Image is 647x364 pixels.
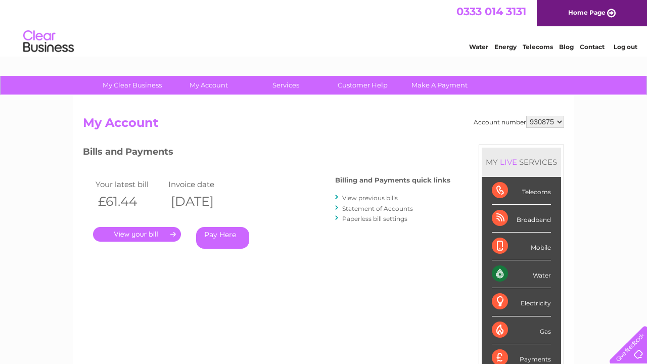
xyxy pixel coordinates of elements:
a: My Account [167,76,251,95]
a: Water [469,43,488,51]
a: View previous bills [342,194,398,202]
h4: Billing and Payments quick links [335,176,450,184]
a: Customer Help [321,76,404,95]
a: Make A Payment [398,76,481,95]
a: Pay Here [196,227,249,249]
img: logo.png [23,26,74,57]
a: Telecoms [523,43,553,51]
div: Telecoms [492,177,551,205]
a: Statement of Accounts [342,205,413,212]
td: Invoice date [166,177,239,191]
div: Gas [492,316,551,344]
h3: Bills and Payments [83,145,450,162]
h2: My Account [83,116,564,135]
div: LIVE [498,157,519,167]
td: Your latest bill [93,177,166,191]
a: Blog [559,43,574,51]
div: Water [492,260,551,288]
a: Paperless bill settings [342,215,407,222]
th: [DATE] [166,191,239,212]
th: £61.44 [93,191,166,212]
div: MY SERVICES [482,148,561,176]
a: Log out [614,43,637,51]
div: Broadband [492,205,551,233]
a: Services [244,76,328,95]
div: Account number [474,116,564,128]
a: . [93,227,181,242]
div: Clear Business is a trading name of Verastar Limited (registered in [GEOGRAPHIC_DATA] No. 3667643... [85,6,563,49]
div: Mobile [492,233,551,260]
a: Contact [580,43,605,51]
a: Energy [494,43,517,51]
div: Electricity [492,288,551,316]
a: My Clear Business [90,76,174,95]
a: 0333 014 3131 [456,5,526,18]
